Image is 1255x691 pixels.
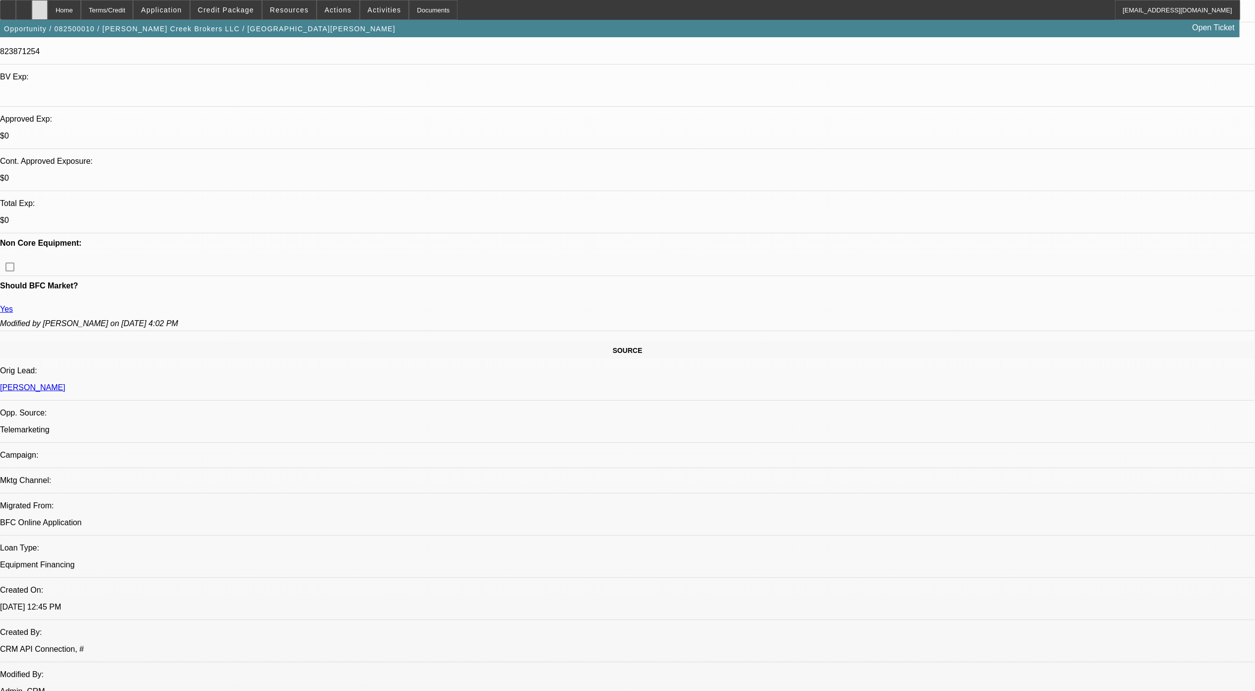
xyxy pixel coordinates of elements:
[360,0,409,19] button: Activities
[191,0,262,19] button: Credit Package
[4,25,396,33] span: Opportunity / 082500010 / [PERSON_NAME] Creek Brokers LLC / [GEOGRAPHIC_DATA][PERSON_NAME]
[1189,19,1239,36] a: Open Ticket
[133,0,189,19] button: Application
[141,6,182,14] span: Application
[325,6,352,14] span: Actions
[613,346,643,354] span: SOURCE
[317,0,359,19] button: Actions
[198,6,254,14] span: Credit Package
[270,6,309,14] span: Resources
[263,0,316,19] button: Resources
[368,6,401,14] span: Activities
